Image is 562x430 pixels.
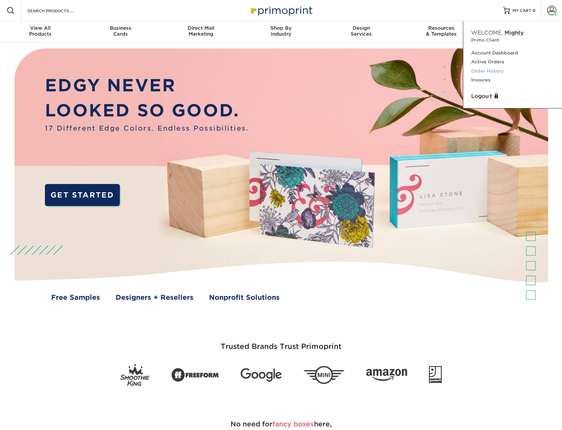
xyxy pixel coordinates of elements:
img: Primoprint [248,3,314,17]
a: Account Dashboard [471,48,554,57]
img: Smoothie King [120,364,150,386]
span: Shop By [241,25,321,31]
span: 17 Different Edge Colors. Endless Possibilities. [45,123,249,134]
span: Resources [401,25,481,31]
img: Freeform [171,364,219,385]
a: Invoices [471,76,554,84]
a: BusinessCards [81,21,161,42]
span: Direct Mail [161,25,241,31]
a: Designers + Resellers [116,292,193,303]
a: Nonprofit Solutions [209,292,280,303]
a: View AllProducts [0,21,81,42]
h3: Trusted Brands Trust Primoprint [88,326,474,359]
span: MY CART [512,8,531,14]
span: Design [321,25,401,31]
a: GET STARTED [45,184,120,206]
div: & Templates [401,25,481,37]
a: Shop ByIndustry [241,21,321,42]
span: Welcome, [471,30,503,36]
a: Direct MailMarketing [161,21,241,42]
div: Marketing [161,25,241,37]
a: Logout [471,92,554,100]
span: Business [81,25,161,31]
div: Products [0,25,81,37]
div: Services [321,25,401,37]
a: Active Orders [471,57,554,66]
a: Resources& Templates [401,21,481,42]
small: Primo Client [471,37,554,43]
span: Mighty [505,30,524,36]
a: Order History [471,67,554,76]
div: Industry [241,25,321,37]
img: Mini [303,366,344,384]
div: Cards [81,25,161,37]
p: EDGY NEVER [45,73,249,98]
input: SEARCH PRODUCTS..... [27,7,91,15]
span: fancy boxes [272,420,314,428]
span: View All [0,25,81,31]
iframe: Google Customer Reviews [2,410,56,428]
p: LOOKED SO GOOD. [45,98,249,123]
img: Google [241,368,282,382]
img: Amazon [366,369,407,381]
span: 0 [533,8,536,13]
img: Goodwill [429,366,442,384]
a: Free Samples [51,292,100,303]
a: DesignServices [321,21,401,42]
